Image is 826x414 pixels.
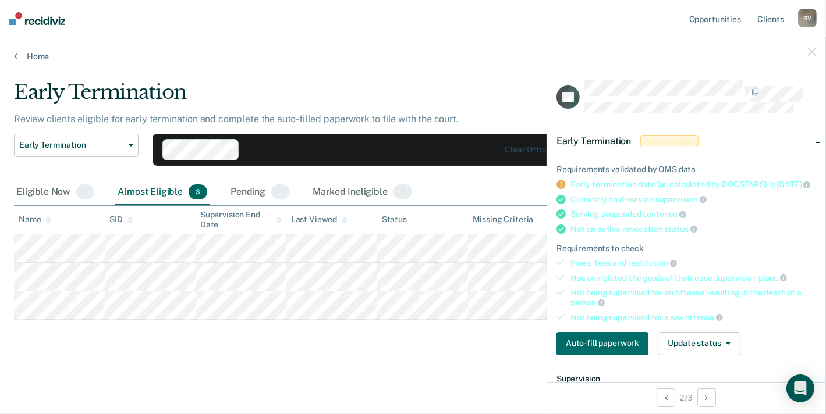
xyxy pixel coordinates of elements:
div: Pending [228,180,292,205]
div: Has completed the goals of their case supervision [570,273,816,283]
span: status [665,224,697,234]
button: Auto-fill paperwork [556,332,648,355]
button: Previous Opportunity [657,388,675,407]
div: Serving suspended [570,209,816,219]
div: Not being supervised for an offense resulting in the death of a [570,288,816,308]
dt: Supervision [556,374,816,384]
span: 0 [76,184,94,199]
div: Supervision End Date [200,210,282,230]
div: Open Intercom Messenger [786,374,814,402]
div: Status [382,215,407,224]
div: Early Termination [14,80,633,113]
div: Fines, fees and [570,258,816,268]
p: Review clients eligible for early termination and complete the auto-filled paperwork to file with... [14,113,459,124]
div: Early TerminationAlmost eligible [547,123,825,160]
a: Home [14,51,812,62]
span: 3 [189,184,207,199]
span: Early Termination [19,140,124,150]
div: B V [798,9,817,27]
div: Currently on diversion [570,194,816,205]
span: 5 [393,184,412,199]
span: sentence [643,209,687,219]
div: Eligible Now [14,180,97,205]
span: plans [758,273,787,283]
button: Next Opportunity [697,388,716,407]
button: Update status [658,332,740,355]
img: Recidiviz [9,12,65,25]
div: Requirements validated by OMS data [556,165,816,174]
span: person [570,298,605,307]
div: Clear officers [505,145,558,155]
div: Missing Criteria [473,215,534,224]
span: supervision [655,195,707,204]
span: offense [685,313,723,322]
div: SID [109,215,133,224]
a: Navigate to form link [556,332,653,355]
span: restitution [628,258,677,267]
span: 2 [271,184,289,199]
div: Not on active revocation [570,224,816,234]
div: Almost Eligible [115,180,210,205]
span: Almost eligible [640,135,699,147]
div: Early termination date (as calculated by DOCSTARS) is [DATE] [570,179,816,190]
div: Requirements to check [556,244,816,254]
span: Early Termination [556,135,631,147]
div: Not being supervised for a sex [570,312,816,323]
div: 2 / 3 [547,382,825,413]
div: Name [19,215,51,224]
div: Marked Ineligible [310,180,414,205]
div: Last Viewed [291,215,348,224]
